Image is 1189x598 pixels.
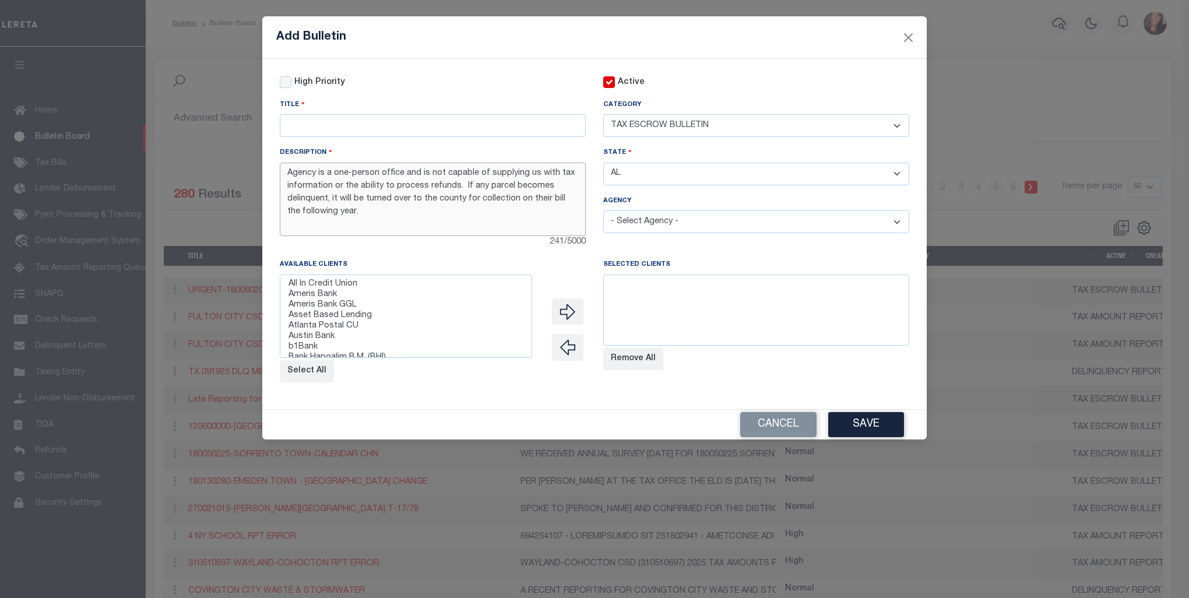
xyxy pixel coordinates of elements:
label: Active [618,76,645,89]
label: Selected Clients [603,260,670,270]
option: All In Credit Union [287,279,525,290]
label: High Priority [294,76,345,89]
label: State [603,147,632,158]
option: Asset Based Lending [287,311,525,321]
label: Description [280,147,332,158]
label: Agency [603,196,631,206]
button: Save [828,412,904,437]
div: 241/5000 [280,236,586,249]
option: Atlanta Postal CU [287,321,525,332]
option: b1Bank [287,342,525,353]
label: Available Clients [280,260,347,270]
option: Bank Hapoalim B.M. (BHI) [287,353,525,363]
button: Select All [280,360,334,382]
button: Remove All [603,348,663,370]
label: Title [280,99,305,110]
button: Cancel [740,412,817,437]
option: Ameris Bank [287,290,525,300]
option: Ameris Bank GGL [287,300,525,311]
option: Austin Bank [287,332,525,342]
label: Category [603,100,641,110]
